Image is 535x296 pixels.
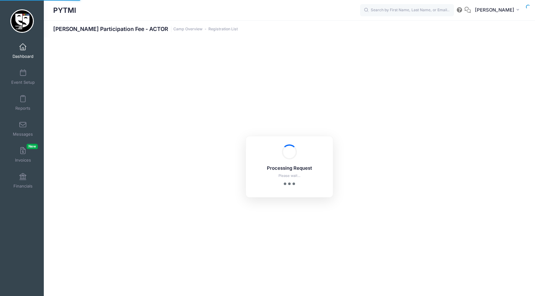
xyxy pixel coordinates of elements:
span: Event Setup [11,80,35,85]
a: Financials [8,170,38,192]
a: Reports [8,92,38,114]
a: Event Setup [8,66,38,88]
span: Reports [15,106,30,111]
a: Camp Overview [173,27,202,32]
h1: [PERSON_NAME] Participation Fee - ACTOR [53,26,238,32]
h5: Processing Request [254,166,325,171]
span: New [27,144,38,149]
button: [PERSON_NAME] [471,3,526,18]
a: InvoicesNew [8,144,38,166]
a: Dashboard [8,40,38,62]
span: Financials [13,183,33,189]
span: [PERSON_NAME] [475,7,514,13]
h1: PYTMI [53,3,76,18]
span: Dashboard [13,54,33,59]
p: Please wait... [254,173,325,178]
span: Messages [13,132,33,137]
a: Registration List [208,27,238,32]
span: Invoices [15,158,31,163]
img: PYTMI [10,9,34,33]
a: Messages [8,118,38,140]
input: Search by First Name, Last Name, or Email... [360,4,454,17]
